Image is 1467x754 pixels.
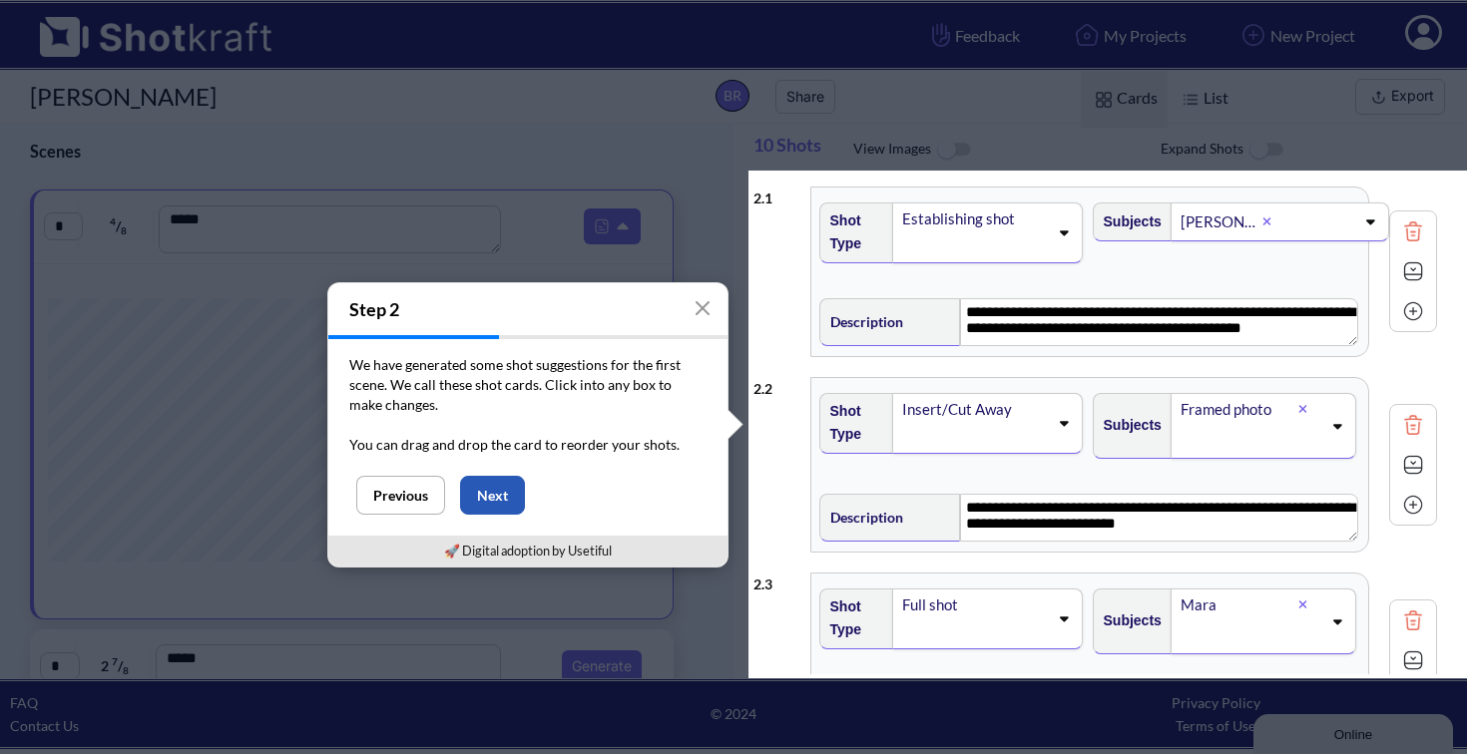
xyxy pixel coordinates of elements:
[1398,450,1428,480] img: Expand Icon
[1398,490,1428,520] img: Add Icon
[1398,216,1428,246] img: Trash Icon
[349,435,707,455] p: You can drag and drop the card to reorder your shots.
[1398,605,1428,635] img: Trash Icon
[820,590,884,646] span: Shot Type
[460,476,525,515] button: Next
[820,204,884,260] span: Shot Type
[444,543,612,559] a: 🚀 Digital adoption by Usetiful
[753,177,800,209] div: 2 . 1
[15,17,185,32] div: Online
[820,501,903,534] span: Description
[328,283,728,335] h4: Step 2
[349,355,707,415] p: We have generated some shot suggestions for the first scene. We call these shot cards. Click into...
[1094,205,1162,238] span: Subjects
[753,563,800,595] div: 2 . 3
[1398,645,1428,675] img: Expand Icon
[900,205,1048,232] div: Establishing shot
[1094,409,1162,442] span: Subjects
[900,591,1048,618] div: Full shot
[356,476,445,515] button: Previous
[1179,591,1298,618] div: Mara
[900,396,1048,423] div: Insert/Cut Away
[1398,256,1428,286] img: Expand Icon
[1179,396,1298,423] div: Framed photo
[753,367,800,400] div: 2 . 2
[1398,296,1428,326] img: Add Icon
[820,395,884,451] span: Shot Type
[1398,410,1428,440] img: Trash Icon
[1179,208,1262,235] div: [PERSON_NAME]'s bedroom
[820,305,903,338] span: Description
[1094,604,1162,637] span: Subjects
